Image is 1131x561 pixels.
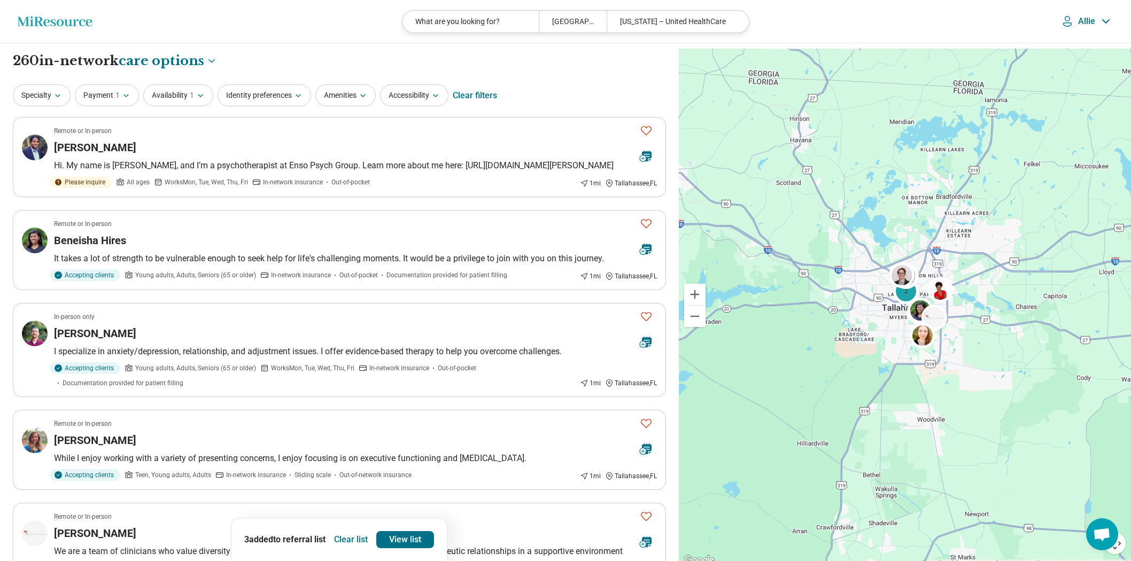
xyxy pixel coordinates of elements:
div: Clear filters [453,83,497,108]
h3: [PERSON_NAME] [54,140,136,155]
div: [US_STATE] – United HealthCare [607,11,742,33]
button: Clear list [330,531,372,548]
span: 1 [190,90,194,101]
p: In-person only [54,312,95,322]
span: Young adults, Adults, Seniors (65 or older) [135,363,256,373]
button: Identity preferences [218,84,311,106]
p: Allie [1078,16,1096,27]
div: 1 mi [580,471,601,481]
p: We are a team of clinicians who value diversity and social justice and strive to establish authen... [54,545,657,558]
span: In-network insurance [263,177,323,187]
div: 1 mi [580,271,601,281]
button: Amenities [315,84,376,106]
div: Tallahassee , FL [605,178,657,188]
div: Please inquire [50,176,112,188]
button: Care options [119,52,217,70]
span: In-network insurance [271,270,331,280]
p: 3 added [244,533,326,546]
button: Favorite [636,120,657,142]
button: Zoom in [684,284,706,305]
button: Favorite [636,505,657,527]
p: Remote or In-person [54,126,112,136]
button: Accessibility [380,84,448,106]
span: Documentation provided for patient filling [63,378,183,388]
h3: [PERSON_NAME] [54,326,136,341]
span: to referral list [273,534,326,544]
p: It takes a lot of strength to be vulnerable enough to seek help for life's challenging moments. I... [54,252,657,265]
div: Accepting clients [50,269,120,281]
button: Favorite [636,213,657,235]
div: [GEOGRAPHIC_DATA], [GEOGRAPHIC_DATA] [539,11,607,33]
span: All ages [127,177,150,187]
span: Out-of-network insurance [339,470,412,480]
p: Remote or In-person [54,219,112,229]
h3: Beneisha Hires [54,233,126,248]
div: Tallahassee , FL [605,471,657,481]
span: Out-of-pocket [438,363,476,373]
div: Accepting clients [50,362,120,374]
button: Payment1 [75,84,139,106]
div: Tallahassee , FL [605,271,657,281]
span: In-network insurance [369,363,429,373]
div: What are you looking for? [402,11,538,33]
span: Works Mon, Tue, Wed, Thu, Fri [165,177,248,187]
span: 1 [115,90,120,101]
span: Documentation provided for patient filling [386,270,507,280]
span: Works Mon, Tue, Wed, Thu, Fri [271,363,354,373]
button: Specialty [13,84,71,106]
div: 1 mi [580,378,601,388]
a: View list [376,531,434,548]
span: Young adults, Adults, Seniors (65 or older) [135,270,256,280]
h3: [PERSON_NAME] [54,526,136,541]
h1: 260 in-network [13,52,217,70]
button: Availability1 [143,84,213,106]
button: Favorite [636,306,657,328]
div: Tallahassee , FL [605,378,657,388]
p: Remote or In-person [54,419,112,428]
span: care options [119,52,204,70]
span: Sliding scale [295,470,331,480]
p: I specialize in anxiety/depression, relationship, and adjustment issues. I offer evidence-based t... [54,345,657,358]
button: Zoom out [684,306,706,327]
button: Favorite [636,412,657,434]
span: Out-of-pocket [331,177,370,187]
div: Open chat [1086,518,1118,550]
span: In-network insurance [226,470,286,480]
p: Hi. My name is [PERSON_NAME], and I’m a psychotherapist at Enso Psych Group. Learn more about me ... [54,159,657,172]
span: Teen, Young adults, Adults [135,470,211,480]
div: 1 mi [580,178,601,188]
p: While I enjoy working with a variety of presenting concerns, I enjoy focusing is on executive fun... [54,452,657,465]
h3: [PERSON_NAME] [54,433,136,448]
div: Accepting clients [50,469,120,481]
p: Remote or In-person [54,512,112,521]
span: Out-of-pocket [339,270,378,280]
